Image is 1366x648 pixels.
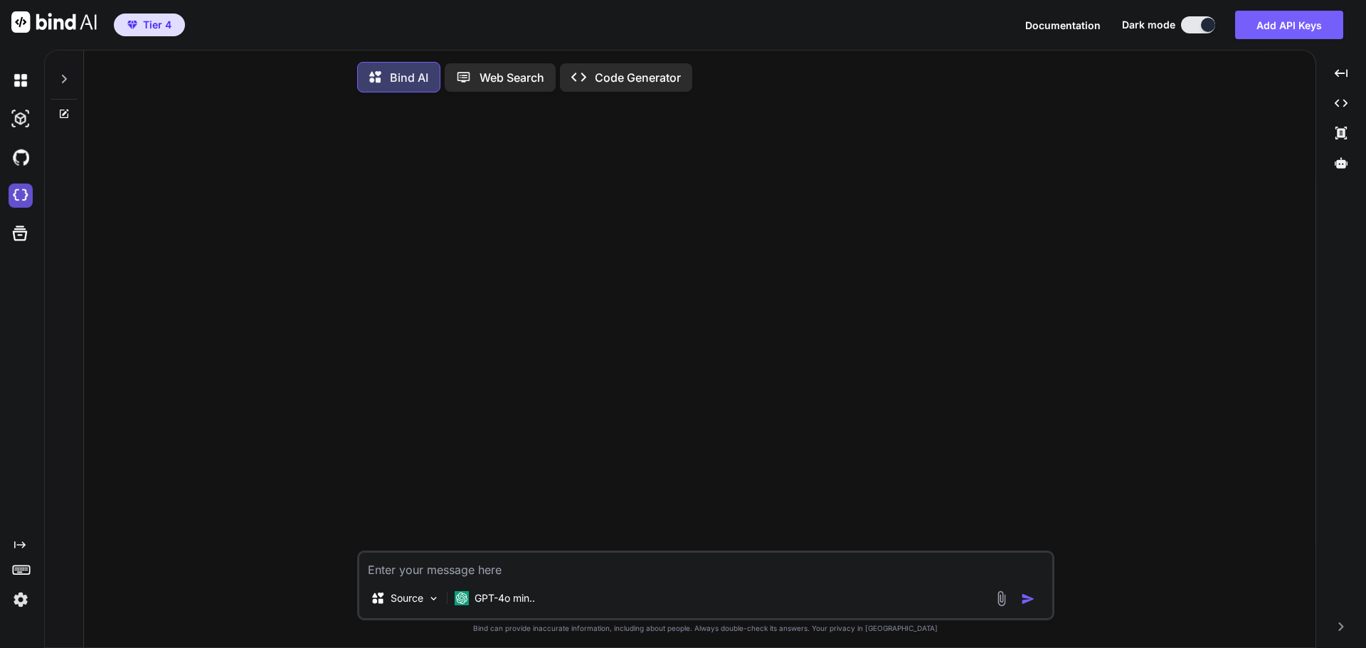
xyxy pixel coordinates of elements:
[9,588,33,612] img: settings
[1235,11,1343,39] button: Add API Keys
[1025,18,1101,33] button: Documentation
[1025,19,1101,31] span: Documentation
[9,184,33,208] img: cloudideIcon
[993,590,1010,607] img: attachment
[1021,592,1035,606] img: icon
[595,69,681,86] p: Code Generator
[391,591,423,605] p: Source
[357,623,1054,634] p: Bind can provide inaccurate information, including about people. Always double-check its answers....
[127,21,137,29] img: premium
[114,14,185,36] button: premiumTier 4
[143,18,171,32] span: Tier 4
[9,107,33,131] img: darkAi-studio
[475,591,535,605] p: GPT-4o min..
[480,69,544,86] p: Web Search
[390,69,428,86] p: Bind AI
[9,145,33,169] img: githubDark
[455,591,469,605] img: GPT-4o mini
[9,68,33,92] img: darkChat
[428,593,440,605] img: Pick Models
[1122,18,1175,32] span: Dark mode
[11,11,97,33] img: Bind AI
